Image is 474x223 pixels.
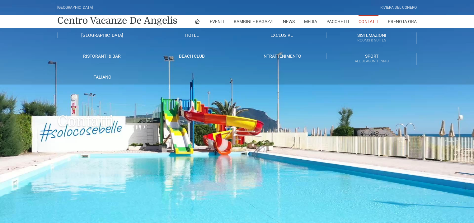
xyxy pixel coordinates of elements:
a: Italiano [57,74,147,80]
a: Exclusive [237,32,327,38]
a: News [283,15,295,28]
a: Eventi [210,15,224,28]
a: SistemazioniRooms & Suites [327,32,417,44]
a: SportAll Season Tennis [327,53,417,65]
h1: Contatti [57,85,417,139]
a: [GEOGRAPHIC_DATA] [57,32,147,38]
small: Rooms & Suites [327,37,416,43]
a: Bambini e Ragazzi [234,15,274,28]
div: Riviera Del Conero [380,5,417,11]
small: All Season Tennis [327,58,416,64]
a: Beach Club [147,53,237,59]
a: Centro Vacanze De Angelis [57,14,177,27]
a: Pacchetti [326,15,349,28]
a: Intrattenimento [237,53,327,59]
a: Media [304,15,317,28]
a: Ristoranti & Bar [57,53,147,59]
a: Prenota Ora [388,15,417,28]
span: Italiano [92,75,111,80]
div: [GEOGRAPHIC_DATA] [57,5,93,11]
a: Hotel [147,32,237,38]
a: Contatti [359,15,378,28]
